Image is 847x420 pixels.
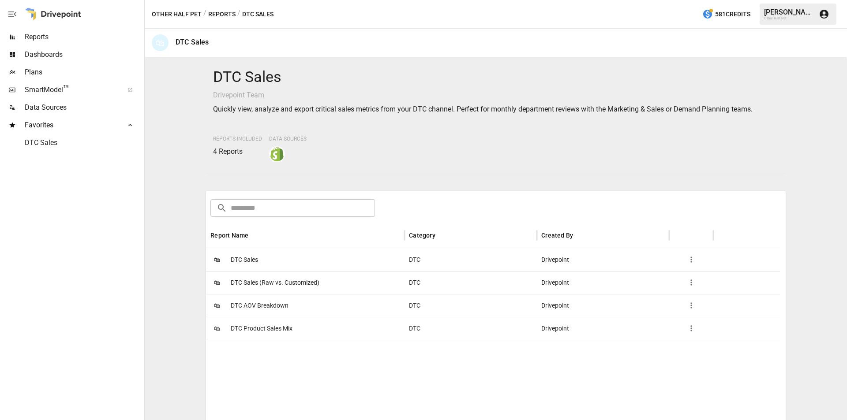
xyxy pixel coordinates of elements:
span: DTC AOV Breakdown [231,294,289,317]
span: 🛍 [210,253,224,266]
p: Quickly view, analyze and export critical sales metrics from your DTC channel. Perfect for monthl... [213,104,778,115]
span: 🛍 [210,276,224,289]
div: Drivepoint [537,294,669,317]
div: / [203,9,206,20]
div: [PERSON_NAME] [764,8,813,16]
span: DTC Sales (Raw vs. Customized) [231,271,319,294]
div: 🛍 [152,34,169,51]
span: Data Sources [25,102,142,113]
div: Category [409,232,435,239]
span: Reports [25,32,142,42]
p: Drivepoint Team [213,90,778,100]
span: Plans [25,67,142,78]
span: Reports Included [213,136,262,142]
span: 581 Credits [715,9,750,20]
span: Dashboards [25,49,142,60]
button: Reports [208,9,236,20]
div: Report Name [210,232,248,239]
div: / [237,9,240,20]
span: SmartModel [25,85,118,95]
span: 🛍 [210,299,224,312]
div: DTC [405,271,537,294]
button: Sort [574,229,586,242]
div: Drivepoint [537,271,669,294]
div: DTC [405,317,537,340]
span: DTC Sales [231,249,258,271]
button: Sort [436,229,449,242]
div: Created By [541,232,573,239]
p: 4 Reports [213,146,262,157]
div: DTC [405,294,537,317]
span: DTC Product Sales Mix [231,317,292,340]
button: 581Credits [699,6,754,22]
span: DTC Sales [25,138,142,148]
span: Data Sources [269,136,307,142]
div: DTC [405,248,537,271]
span: 🛍 [210,322,224,335]
span: Favorites [25,120,118,130]
button: Other Half Pet [152,9,202,20]
div: DTC Sales [176,38,209,46]
button: Sort [249,229,262,242]
div: Drivepoint [537,248,669,271]
span: ™ [63,83,69,94]
div: Drivepoint [537,317,669,340]
h4: DTC Sales [213,68,778,86]
div: Other Half Pet [764,16,813,20]
img: shopify [270,147,284,161]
